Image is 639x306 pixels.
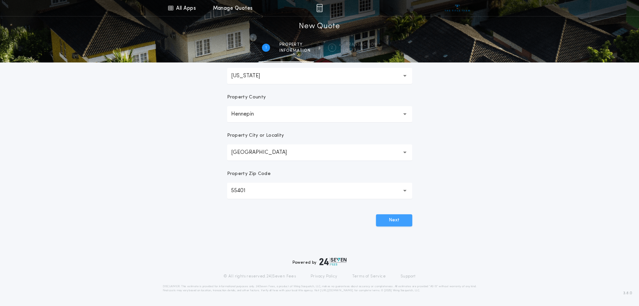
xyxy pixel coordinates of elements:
[331,45,333,50] h2: 2
[231,148,298,157] p: [GEOGRAPHIC_DATA]
[227,94,266,101] p: Property County
[279,42,311,47] span: Property
[623,290,632,296] span: 3.8.0
[401,274,416,279] a: Support
[320,289,353,292] a: [URL][DOMAIN_NAME]
[319,258,347,266] img: logo
[223,274,296,279] p: © All rights reserved. 24|Seven Fees
[227,68,412,84] button: [US_STATE]
[311,274,337,279] a: Privacy Policy
[227,171,271,177] p: Property Zip Code
[227,183,412,199] button: 55401
[445,5,470,11] img: vs-icon
[227,132,284,139] p: Property City or Locality
[292,258,347,266] div: Powered by
[231,110,265,118] p: Hennepin
[163,285,477,293] p: DISCLAIMER: This estimate is provided for informational purposes only. 24|Seven Fees, a product o...
[231,72,271,80] p: [US_STATE]
[227,144,412,161] button: [GEOGRAPHIC_DATA]
[227,106,412,122] button: Hennepin
[279,48,311,53] span: information
[299,21,340,32] h1: New Quote
[345,42,377,47] span: Transaction
[265,45,267,50] h2: 1
[376,214,412,226] button: Next
[316,4,323,12] img: img
[345,48,377,53] span: details
[352,274,386,279] a: Terms of Service
[231,187,256,195] p: 55401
